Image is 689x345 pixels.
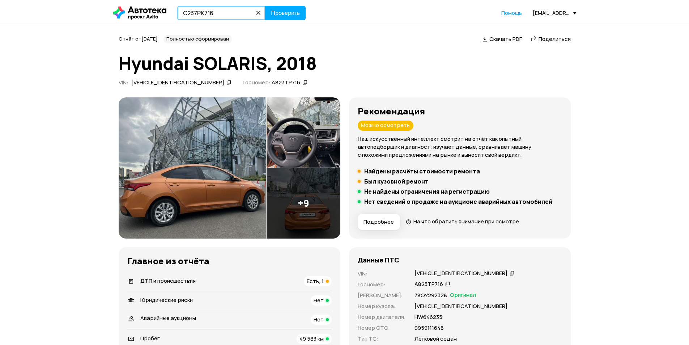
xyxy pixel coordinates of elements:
span: ДТП и происшествия [140,277,196,285]
h5: Найдены расчёты стоимости ремонта [364,168,480,175]
span: Скачать PDF [489,35,522,43]
span: Поделиться [539,35,571,43]
div: А823ТР716 [414,281,443,288]
p: [PERSON_NAME] : [358,291,406,299]
span: VIN : [119,79,128,86]
div: [VEHICLE_IDENTIFICATION_NUMBER] [131,79,224,87]
a: Помощь [501,9,522,17]
p: VIN : [358,270,406,278]
p: Номер СТС : [358,324,406,332]
span: Проверить [271,10,300,16]
h5: Нет сведений о продаже на аукционе аварийных автомобилей [364,198,552,205]
h1: Hyundai SOLARIS, 2018 [119,54,571,73]
span: Помощь [501,9,522,16]
span: Подробнее [363,218,394,226]
div: [VEHICLE_IDENTIFICATION_NUMBER] [414,270,507,277]
span: Оригинал [450,291,476,299]
p: [VEHICLE_IDENTIFICATION_NUMBER] [414,302,507,310]
span: 49 583 км [299,335,324,342]
button: Проверить [265,6,306,20]
span: Нет [314,316,324,323]
div: А823ТР716 [272,79,300,87]
span: На что обратить внимание при осмотре [413,218,519,225]
span: Аварийные аукционы [140,314,196,322]
p: 78ОУ292328 [414,291,447,299]
div: Полностью сформирован [163,35,232,43]
p: Номер кузова : [358,302,406,310]
span: Юридические риски [140,296,193,304]
span: Госномер: [243,79,271,86]
input: VIN, госномер, номер кузова [177,6,265,20]
span: Нет [314,296,324,304]
p: 9959111648 [414,324,444,332]
p: Тип ТС : [358,335,406,343]
div: [EMAIL_ADDRESS][DOMAIN_NAME] [533,9,576,16]
p: Номер двигателя : [358,313,406,321]
h3: Главное из отчёта [127,256,332,266]
a: Скачать PDF [482,35,522,43]
a: Поделиться [531,35,571,43]
span: Отчёт от [DATE] [119,35,158,42]
span: Пробег [140,335,160,342]
p: НW646235 [414,313,442,321]
p: Наш искусственный интеллект смотрит на отчёт как опытный автоподборщик и диагност: изучает данные... [358,135,562,159]
h3: Рекомендация [358,106,562,116]
div: Можно осмотреть [358,121,413,131]
h4: Данные ПТС [358,256,399,264]
button: Подробнее [358,214,400,230]
a: На что обратить внимание при осмотре [406,218,519,225]
span: Есть, 1 [307,277,324,285]
h5: Был кузовной ремонт [364,178,429,185]
p: Легковой седан [414,335,457,343]
h5: Не найдены ограничения на регистрацию [364,188,490,195]
p: Госномер : [358,281,406,289]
